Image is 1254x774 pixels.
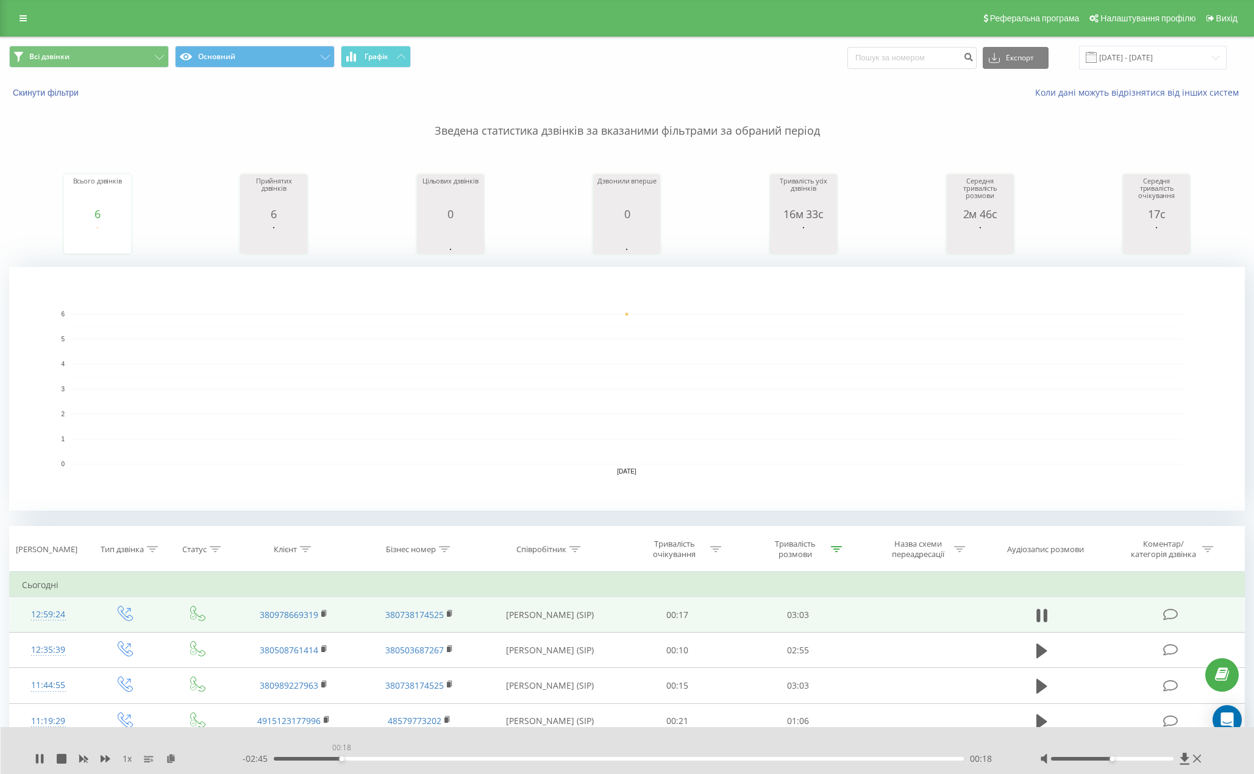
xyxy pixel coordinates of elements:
[9,87,85,98] button: Скинути фільтри
[886,539,951,559] div: Назва схеми переадресації
[386,544,436,555] div: Бізнес номер
[773,177,834,208] div: Тривалість усіх дзвінків
[175,46,335,68] button: Основний
[101,544,144,555] div: Тип дзвінка
[847,47,977,69] input: Пошук за номером
[22,709,74,733] div: 11:19:29
[61,361,65,367] text: 4
[257,715,321,726] a: 4915123177996
[738,668,858,703] td: 03:03
[260,644,318,656] a: 380508761414
[61,436,65,442] text: 1
[243,177,304,208] div: Прийнятих дзвінків
[9,46,169,68] button: Всі дзвінки
[738,703,858,739] td: 01:06
[763,539,828,559] div: Тривалість розмови
[123,753,132,765] span: 1 x
[990,13,1080,23] span: Реферальна програма
[617,703,738,739] td: 00:21
[61,411,65,417] text: 2
[642,539,707,559] div: Тривалість очікування
[260,680,318,691] a: 380989227963
[16,544,77,555] div: [PERSON_NAME]
[385,680,444,691] a: 380738174525
[243,208,304,220] div: 6
[1126,177,1187,208] div: Середня тривалість очікування
[67,208,128,220] div: 6
[1100,13,1195,23] span: Налаштування профілю
[1216,13,1238,23] span: Вихід
[970,753,992,765] span: 00:18
[482,633,618,668] td: [PERSON_NAME] (SIP)
[9,99,1245,139] p: Зведена статистика дзвінків за вказаними фільтрами за обраний період
[388,715,441,726] a: 48579773202
[61,311,65,318] text: 6
[420,177,481,208] div: Цільових дзвінків
[61,336,65,343] text: 5
[596,208,657,220] div: 0
[61,461,65,467] text: 0
[950,220,1011,257] svg: A chart.
[22,673,74,697] div: 11:44:55
[182,544,207,555] div: Статус
[243,220,304,257] svg: A chart.
[773,220,834,257] svg: A chart.
[365,52,388,61] span: Графік
[420,220,481,257] svg: A chart.
[482,597,618,633] td: [PERSON_NAME] (SIP)
[243,753,274,765] span: - 02:45
[22,638,74,662] div: 12:35:39
[617,668,738,703] td: 00:15
[1128,539,1199,559] div: Коментар/категорія дзвінка
[950,208,1011,220] div: 2м 46с
[596,177,657,208] div: Дзвонили вперше
[10,573,1245,597] td: Сьогодні
[1126,220,1187,257] svg: A chart.
[385,609,444,620] a: 380738174525
[1110,756,1114,761] div: Accessibility label
[1126,208,1187,220] div: 17с
[9,267,1245,511] svg: A chart.
[67,177,128,208] div: Всього дзвінків
[596,220,657,257] svg: A chart.
[617,597,738,633] td: 00:17
[738,633,858,668] td: 02:55
[1213,705,1242,734] div: Open Intercom Messenger
[1035,87,1245,98] a: Коли дані можуть відрізнятися вiд інших систем
[420,208,481,220] div: 0
[516,544,566,555] div: Співробітник
[1007,544,1084,555] div: Аудіозапис розмови
[22,603,74,627] div: 12:59:24
[983,47,1049,69] button: Експорт
[330,739,354,756] div: 00:18
[260,609,318,620] a: 380978669319
[67,220,128,257] svg: A chart.
[274,544,297,555] div: Клієнт
[950,177,1011,208] div: Середня тривалість розмови
[482,703,618,739] td: [PERSON_NAME] (SIP)
[482,668,618,703] td: [PERSON_NAME] (SIP)
[773,208,834,220] div: 16м 33с
[341,46,411,68] button: Графік
[617,633,738,668] td: 00:10
[61,386,65,392] text: 3
[385,644,444,656] a: 380503687267
[340,756,344,761] div: Accessibility label
[29,52,69,62] span: Всі дзвінки
[738,597,858,633] td: 03:03
[617,468,636,475] text: [DATE]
